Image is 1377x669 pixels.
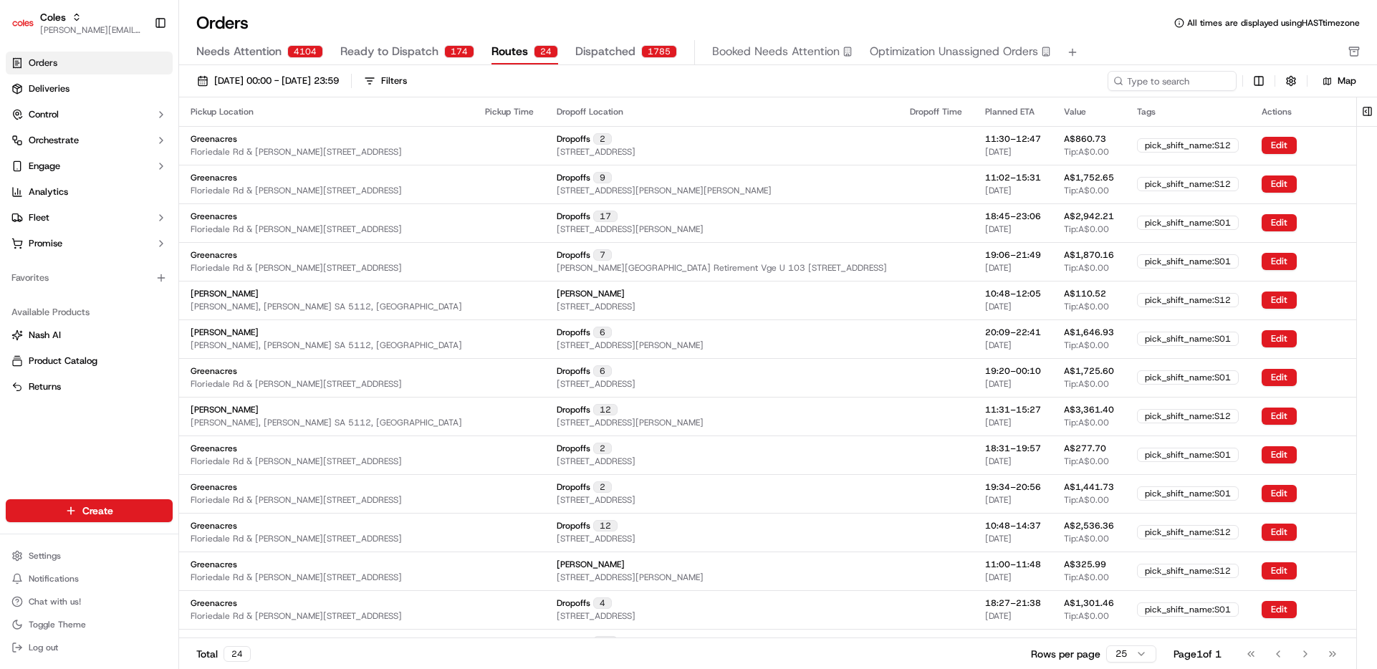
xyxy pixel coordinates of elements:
[1064,106,1114,117] div: Value
[985,146,1012,158] span: [DATE]
[1064,572,1109,583] span: Tip: A$0.00
[1137,138,1239,153] div: pick_shift_name:S12
[1064,559,1106,570] span: A$325.99
[557,378,635,390] span: [STREET_ADDRESS]
[1064,494,1109,506] span: Tip: A$0.00
[557,340,704,351] span: [STREET_ADDRESS][PERSON_NAME]
[29,237,62,250] span: Promise
[11,355,167,367] a: Product Catalog
[910,106,962,117] div: Dropoff Time
[6,103,173,126] button: Control
[1137,254,1239,269] div: pick_shift_name:S01
[557,172,590,183] span: Dropoffs
[593,211,618,222] div: 17
[6,350,173,372] button: Product Catalog
[985,597,1041,609] span: 18:27 – 21:38
[29,108,59,121] span: Control
[6,206,173,229] button: Fleet
[985,262,1012,274] span: [DATE]
[1064,378,1109,390] span: Tip: A$0.00
[1338,74,1356,87] span: Map
[593,636,618,648] div: 10
[1262,524,1297,541] button: Edit
[593,520,618,531] div: 12
[557,404,590,415] span: Dropoffs
[6,499,173,522] button: Create
[1137,564,1239,578] div: pick_shift_name:S12
[191,71,345,91] button: [DATE] 00:00 - [DATE] 23:59
[985,481,1041,493] span: 19:34 – 20:56
[557,185,772,196] span: [STREET_ADDRESS][PERSON_NAME][PERSON_NAME]
[1108,71,1237,91] input: Type to search
[191,481,237,493] span: Greenacres
[985,610,1012,622] span: [DATE]
[1064,211,1114,222] span: A$2,942.21
[985,211,1041,222] span: 18:45 – 23:06
[29,573,79,584] span: Notifications
[557,288,625,299] span: [PERSON_NAME]
[191,185,402,196] span: Floriedale Rd & [PERSON_NAME][STREET_ADDRESS]
[1064,340,1109,351] span: Tip: A$0.00
[191,417,462,428] span: [PERSON_NAME], [PERSON_NAME] SA 5112, [GEOGRAPHIC_DATA]
[593,481,612,493] div: 2
[29,380,61,393] span: Returns
[985,185,1012,196] span: [DATE]
[29,355,97,367] span: Product Catalog
[6,592,173,612] button: Chat with us!
[1262,214,1297,231] button: Edit
[191,172,237,183] span: Greenacres
[40,24,143,36] button: [PERSON_NAME][EMAIL_ADDRESS][DOMAIN_NAME]
[557,572,704,583] span: [STREET_ADDRESS][PERSON_NAME]
[1137,525,1239,539] div: pick_shift_name:S12
[6,266,173,289] div: Favorites
[191,404,259,415] span: [PERSON_NAME]
[557,559,625,570] span: [PERSON_NAME]
[593,365,612,377] div: 6
[1064,172,1114,183] span: A$1,752.65
[491,43,528,60] span: Routes
[985,494,1012,506] span: [DATE]
[1262,446,1297,463] button: Edit
[1064,301,1109,312] span: Tip: A$0.00
[557,520,590,531] span: Dropoffs
[1064,223,1109,235] span: Tip: A$0.00
[1137,332,1239,346] div: pick_shift_name:S01
[1137,106,1239,117] div: Tags
[1137,370,1239,385] div: pick_shift_name:S01
[557,494,635,506] span: [STREET_ADDRESS]
[1064,481,1114,493] span: A$1,441.73
[29,550,61,562] span: Settings
[985,417,1012,428] span: [DATE]
[6,6,148,40] button: ColesColes[PERSON_NAME][EMAIL_ADDRESS][DOMAIN_NAME]
[557,249,590,261] span: Dropoffs
[1137,216,1239,230] div: pick_shift_name:S01
[985,533,1012,544] span: [DATE]
[82,504,113,518] span: Create
[358,71,413,91] button: Filters
[985,572,1012,583] span: [DATE]
[6,615,173,635] button: Toggle Theme
[1064,417,1109,428] span: Tip: A$0.00
[557,223,704,235] span: [STREET_ADDRESS][PERSON_NAME]
[6,375,173,398] button: Returns
[1064,610,1109,622] span: Tip: A$0.00
[1262,562,1297,579] button: Edit
[557,327,590,338] span: Dropoffs
[985,456,1012,467] span: [DATE]
[985,636,1041,648] span: 11:45 – 15:49
[381,74,407,87] div: Filters
[191,520,237,531] span: Greenacres
[191,533,402,544] span: Floriedale Rd & [PERSON_NAME][STREET_ADDRESS]
[196,11,249,34] h1: Orders
[191,494,402,506] span: Floriedale Rd & [PERSON_NAME][STREET_ADDRESS]
[11,329,167,342] a: Nash AI
[1262,253,1297,270] button: Edit
[1262,369,1297,386] button: Edit
[29,82,69,95] span: Deliveries
[1137,602,1239,617] div: pick_shift_name:S01
[557,106,887,117] div: Dropoff Location
[557,301,635,312] span: [STREET_ADDRESS]
[985,443,1041,454] span: 18:31 – 19:57
[712,43,840,60] span: Booked Needs Attention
